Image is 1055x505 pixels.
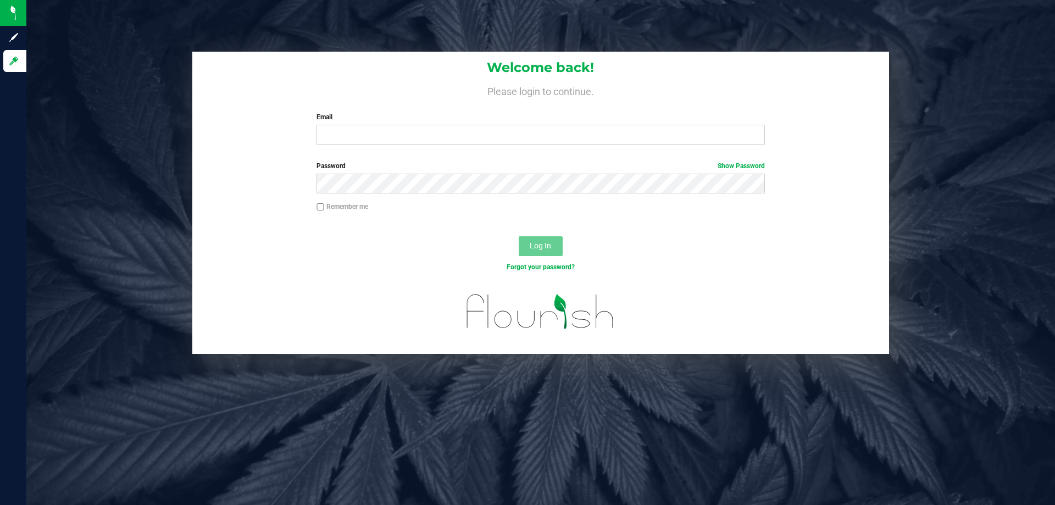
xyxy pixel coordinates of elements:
[316,202,368,212] label: Remember me
[507,263,575,271] a: Forgot your password?
[453,284,628,340] img: flourish_logo.svg
[192,84,889,97] h4: Please login to continue.
[530,241,551,250] span: Log In
[519,236,563,256] button: Log In
[316,112,764,122] label: Email
[316,162,346,170] span: Password
[8,56,19,66] inline-svg: Log in
[8,32,19,43] inline-svg: Sign up
[192,60,889,75] h1: Welcome back!
[316,203,324,211] input: Remember me
[718,162,765,170] a: Show Password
